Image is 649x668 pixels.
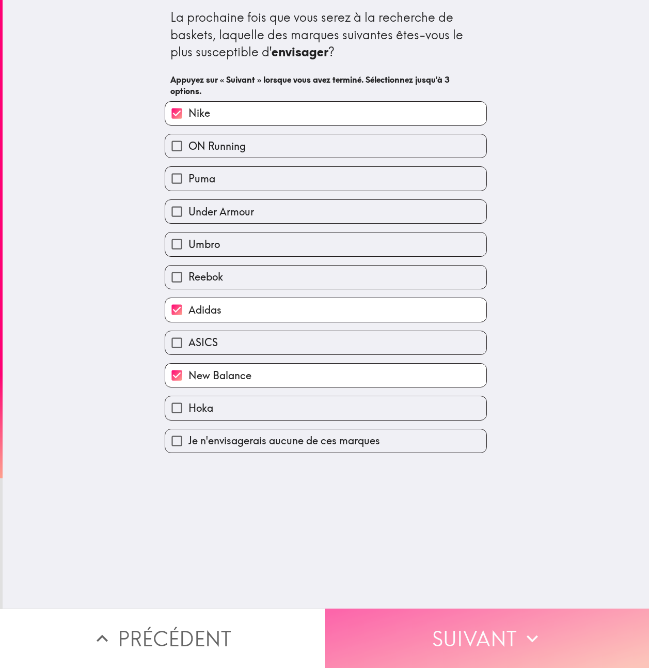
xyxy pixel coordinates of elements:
[165,266,486,289] button: Reebok
[165,200,486,223] button: Under Armour
[165,102,486,125] button: Nike
[170,9,481,61] div: La prochaine fois que vous serez à la recherche de baskets, laquelle des marques suivantes êtes-v...
[188,106,210,120] span: Nike
[188,172,215,186] span: Puma
[272,44,328,59] b: envisager
[165,429,486,453] button: Je n'envisagerais aucune de ces marques
[188,205,254,219] span: Under Armour
[165,298,486,321] button: Adidas
[188,433,380,448] span: Je n'envisagerais aucune de ces marques
[188,139,246,153] span: ON Running
[188,335,218,350] span: ASICS
[188,237,220,252] span: Umbro
[165,331,486,354] button: ASICS
[188,303,221,317] span: Adidas
[165,396,486,420] button: Hoka
[188,368,251,383] span: New Balance
[165,134,486,158] button: ON Running
[188,270,223,284] span: Reebok
[165,364,486,387] button: New Balance
[165,232,486,256] button: Umbro
[188,401,213,415] span: Hoka
[170,74,481,97] h6: Appuyez sur « Suivant » lorsque vous avez terminé. Sélectionnez jusqu'à 3 options.
[165,167,486,190] button: Puma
